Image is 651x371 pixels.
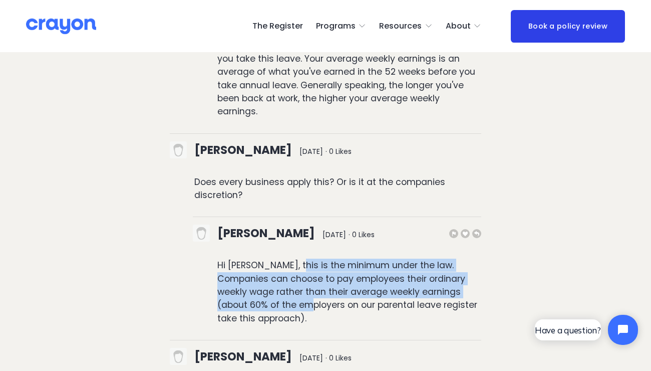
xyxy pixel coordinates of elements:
span: About [446,19,471,34]
a: folder dropdown [379,18,433,34]
a: The Register [252,18,303,34]
span: Resources [379,19,422,34]
span: Programs [316,19,356,34]
span: · 0 Likes [325,353,352,363]
span: Like [461,229,470,238]
span: [DATE] [299,146,323,156]
span: [PERSON_NAME] [194,348,292,364]
span: · 0 Likes [349,230,375,240]
span: [DATE] [299,353,323,363]
iframe: Tidio Chat [526,306,646,353]
span: · 0 Likes [325,146,352,156]
span: Reply [472,229,481,238]
span: [PERSON_NAME] [194,142,292,158]
a: folder dropdown [446,18,482,34]
a: Book a policy review [511,10,625,43]
span: [PERSON_NAME] [217,225,315,241]
span: Report [449,229,458,238]
span: [DATE] [322,230,346,240]
img: Crayon [26,18,96,35]
p: Does every business apply this? Or is it at the companies discretion? [194,175,481,202]
a: folder dropdown [316,18,367,34]
p: Hi [PERSON_NAME], this is the minimum under the law. Companies can choose to pay employees their ... [217,259,481,325]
